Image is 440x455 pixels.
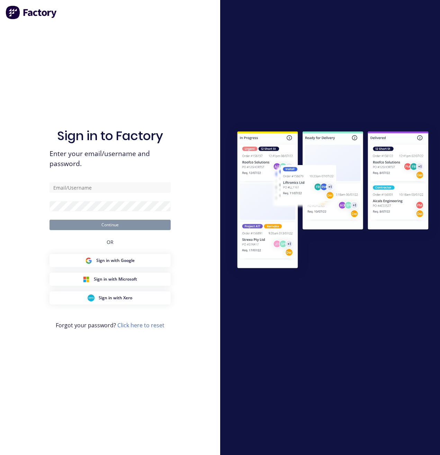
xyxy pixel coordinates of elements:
img: Factory [6,6,57,19]
img: Google Sign in [85,257,92,264]
span: Sign in with Google [96,257,135,264]
img: Microsoft Sign in [83,276,90,283]
input: Email/Username [50,182,171,193]
span: Forgot your password? [56,321,164,329]
button: Microsoft Sign inSign in with Microsoft [50,273,171,286]
img: Xero Sign in [88,294,95,301]
button: Continue [50,220,171,230]
span: Sign in with Xero [99,295,132,301]
button: Xero Sign inSign in with Xero [50,291,171,304]
span: Enter your email/username and password. [50,149,171,169]
div: OR [107,230,114,254]
h1: Sign in to Factory [57,128,163,143]
a: Click here to reset [117,321,164,329]
button: Google Sign inSign in with Google [50,254,171,267]
span: Sign in with Microsoft [94,276,137,282]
